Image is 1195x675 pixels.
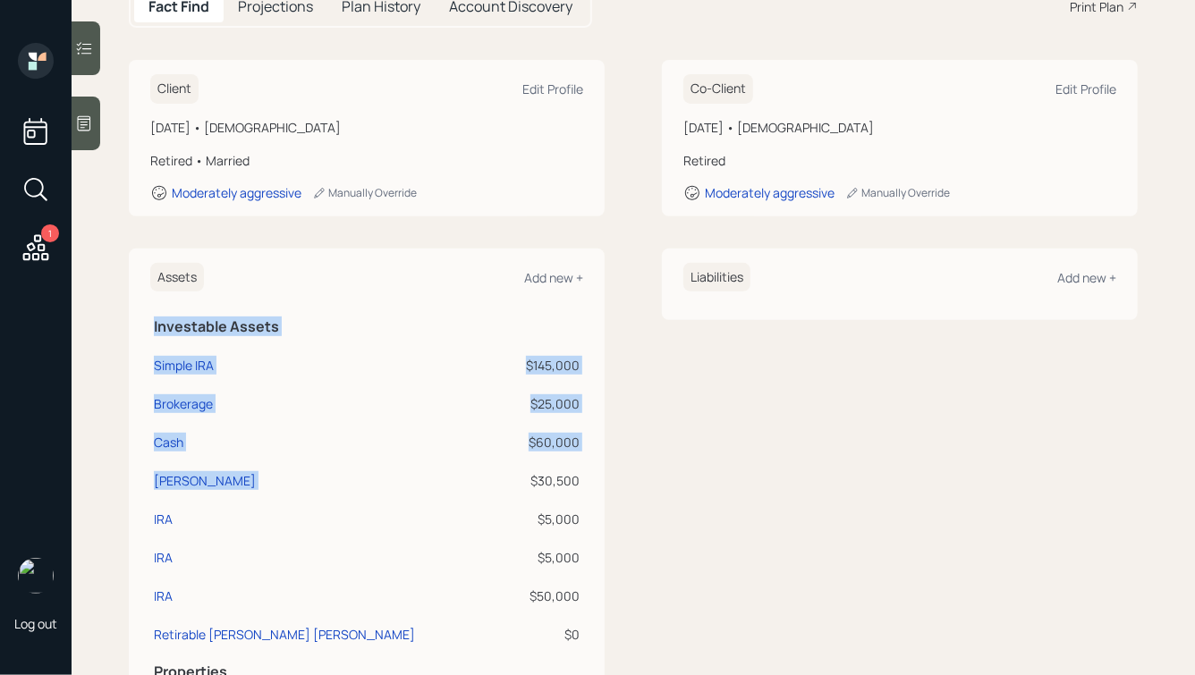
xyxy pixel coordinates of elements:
div: $145,000 [504,356,580,375]
div: Retired [683,151,1116,170]
div: Brokerage [154,394,213,413]
div: Moderately aggressive [172,184,301,201]
div: Edit Profile [1055,80,1116,97]
div: Add new + [1057,269,1116,286]
div: [DATE] • [DEMOGRAPHIC_DATA] [683,118,1116,137]
div: Retirable [PERSON_NAME] [PERSON_NAME] [154,625,415,644]
div: $50,000 [504,586,580,605]
div: $5,000 [504,510,580,528]
h6: Liabilities [683,263,750,292]
div: Cash [154,433,183,451]
div: $5,000 [504,548,580,567]
div: Add new + [524,269,583,286]
div: Log out [14,615,57,632]
h5: Investable Assets [154,318,580,335]
div: $25,000 [504,394,580,413]
div: Manually Override [312,185,417,200]
div: $0 [504,625,580,644]
h6: Client [150,74,199,104]
div: 1 [41,224,59,242]
h6: Co-Client [683,74,753,104]
div: Moderately aggressive [705,184,835,201]
div: IRA [154,510,173,528]
div: $30,500 [504,471,580,490]
img: hunter_neumayer.jpg [18,558,54,594]
div: [DATE] • [DEMOGRAPHIC_DATA] [150,118,583,137]
div: IRA [154,586,173,605]
h6: Assets [150,263,204,292]
div: IRA [154,548,173,567]
div: Simple IRA [154,356,214,375]
div: Edit Profile [522,80,583,97]
div: $60,000 [504,433,580,451]
div: Retired • Married [150,151,583,170]
div: Manually Override [845,185,950,200]
div: [PERSON_NAME] [154,471,256,490]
